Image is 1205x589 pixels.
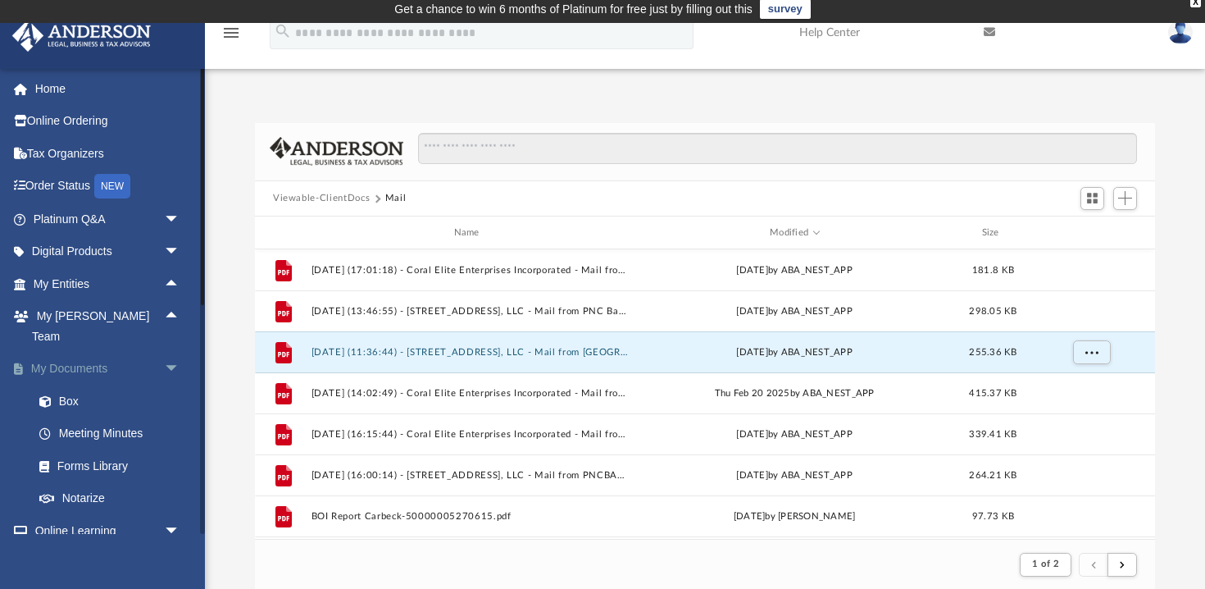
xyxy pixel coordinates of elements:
[164,300,197,334] span: arrow_drop_up
[164,514,197,548] span: arrow_drop_down
[311,347,629,358] button: [DATE] (11:36:44) - [STREET_ADDRESS], LLC - Mail from [GEOGRAPHIC_DATA][PERSON_NAME]pdf
[23,450,197,482] a: Forms Library
[11,137,205,170] a: Tax Organizers
[11,353,205,386] a: My Documentsarrow_drop_down
[311,470,629,481] button: [DATE] (16:00:14) - [STREET_ADDRESS], LLC - Mail from PNCBANK.pdf
[972,512,1014,521] span: 97.73 KB
[1168,21,1193,44] img: User Pic
[969,430,1016,439] span: 339.41 KB
[311,429,629,440] button: [DATE] (16:15:44) - Coral Elite Enterprises Incorporated - Mail from PNC BANK.pdf
[1033,226,1148,240] div: id
[221,23,241,43] i: menu
[969,471,1016,480] span: 264.21 KB
[969,348,1016,357] span: 255.36 KB
[11,203,205,235] a: Platinum Q&Aarrow_drop_down
[311,265,629,276] button: [DATE] (17:01:18) - Coral Elite Enterprises Incorporated - Mail from PNC Bank.pdf
[969,307,1016,316] span: 298.05 KB
[164,353,197,386] span: arrow_drop_down
[636,345,953,360] div: [DATE] by ABA_NEST_APP
[636,263,953,278] div: [DATE] by ABA_NEST_APP
[636,304,953,319] div: [DATE] by ABA_NEST_APP
[11,235,205,268] a: Digital Productsarrow_drop_down
[1073,340,1111,365] button: More options
[11,267,205,300] a: My Entitiesarrow_drop_up
[23,385,197,418] a: Box
[11,300,197,353] a: My [PERSON_NAME] Teamarrow_drop_up
[11,514,197,547] a: Online Learningarrow_drop_down
[164,267,197,301] span: arrow_drop_up
[262,226,303,240] div: id
[7,20,156,52] img: Anderson Advisors Platinum Portal
[94,174,130,199] div: NEW
[972,266,1014,275] span: 181.8 KB
[164,235,197,269] span: arrow_drop_down
[969,389,1016,398] span: 415.37 KB
[418,133,1137,164] input: Search files and folders
[635,226,953,240] div: Modified
[385,191,407,206] button: Mail
[311,306,629,317] button: [DATE] (13:46:55) - [STREET_ADDRESS], LLC - Mail from PNC Bank.pdf
[23,418,205,450] a: Meeting Minutes
[636,427,953,442] div: [DATE] by ABA_NEST_APP
[636,386,953,401] div: Thu Feb 20 2025 by ABA_NEST_APP
[273,191,370,206] button: Viewable-ClientDocs
[1032,559,1059,568] span: 1 of 2
[1113,187,1138,210] button: Add
[961,226,1026,240] div: Size
[1020,553,1071,576] button: 1 of 2
[11,170,205,203] a: Order StatusNEW
[636,468,953,483] div: [DATE] by ABA_NEST_APP
[255,249,1155,540] div: grid
[1080,187,1105,210] button: Switch to Grid View
[311,511,629,522] button: BOI Report Carbeck-50000005270615.pdf
[11,72,205,105] a: Home
[221,31,241,43] a: menu
[311,226,629,240] div: Name
[636,509,953,524] div: [DATE] by [PERSON_NAME]
[11,105,205,138] a: Online Ordering
[274,22,292,40] i: search
[23,482,205,515] a: Notarize
[164,203,197,236] span: arrow_drop_down
[311,388,629,399] button: [DATE] (14:02:49) - Coral Elite Enterprises Incorporated - Mail from PMI [GEOGRAPHIC_DATA]pdf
